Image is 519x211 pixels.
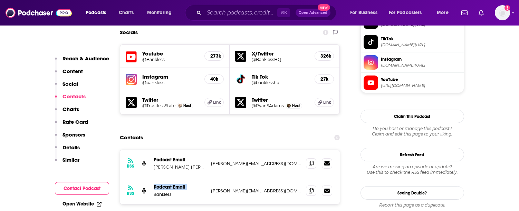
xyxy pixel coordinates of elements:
p: Charts [63,106,79,112]
a: @banklesshq [252,80,309,85]
a: @bankless [142,80,199,85]
span: ⌘ K [277,8,290,17]
button: Reach & Audience [55,55,109,68]
p: [PERSON_NAME][EMAIL_ADDRESS][DOMAIN_NAME] [211,161,301,167]
a: @RyanSAdams [252,103,284,108]
h2: Contacts [120,131,143,144]
span: Do you host or manage this podcast? [361,126,464,131]
span: Logged in as bjonesvested [495,5,510,20]
span: instagram.com/bankless [381,63,461,68]
button: Content [55,68,83,81]
div: Search podcasts, credits, & more... [192,5,343,21]
a: Charts [114,7,138,18]
span: https://www.youtube.com/@Bankless [381,83,461,88]
button: Details [55,144,80,157]
span: Link [213,100,221,105]
h5: Youtube [142,50,199,57]
span: Instagram [381,56,461,62]
a: YouTube[URL][DOMAIN_NAME] [364,76,461,90]
span: For Podcasters [389,8,422,18]
button: Refresh Feed [361,148,464,161]
h5: 326k [320,53,328,59]
a: @Bankless [142,57,199,62]
button: Social [55,81,78,93]
img: David Hoffman [178,104,182,108]
a: Seeing Double? [361,186,464,200]
h5: Twitter [252,97,309,103]
h5: Tik Tok [252,73,309,80]
button: Sponsors [55,131,85,144]
p: Podcast Email [154,184,205,190]
p: [PERSON_NAME] [PERSON_NAME] [154,164,205,170]
button: Show profile menu [495,5,510,20]
h5: 40k [210,76,218,82]
a: @BanklessHQ [252,57,309,62]
h5: 273k [210,53,218,59]
a: @TrustlessState [142,103,175,108]
a: Link [315,98,334,107]
span: YouTube [381,77,461,83]
button: open menu [432,7,457,18]
span: Open Advanced [299,11,327,14]
span: Charts [119,8,134,18]
p: Content [63,68,83,74]
img: Podchaser - Follow, Share and Rate Podcasts [6,6,72,19]
p: Social [63,81,78,87]
img: Ryan Sean Adams [287,104,291,108]
svg: Add a profile image [504,5,510,11]
h5: 27k [320,76,328,82]
p: Rate Card [63,119,88,125]
a: Show notifications dropdown [459,7,470,19]
h3: RSS [127,163,134,169]
a: Show notifications dropdown [476,7,487,19]
p: [PERSON_NAME][EMAIL_ADDRESS][DOMAIN_NAME] [211,188,301,194]
p: Sponsors [63,131,85,138]
a: TikTok[DOMAIN_NAME][URL] [364,35,461,49]
span: Link [323,100,331,105]
h5: X/Twitter [252,50,309,57]
span: TikTok [381,36,461,42]
p: Details [63,144,80,151]
p: Bankless [154,191,205,197]
button: open menu [345,7,386,18]
div: Claim and edit this page to your liking. [361,126,464,137]
button: Contacts [55,93,86,106]
h3: RSS [127,191,134,196]
a: Link [204,98,224,107]
span: tiktok.com/@banklesshq [381,42,461,48]
button: Rate Card [55,119,88,131]
span: For Business [350,8,377,18]
a: Instagram[DOMAIN_NAME][URL] [364,55,461,70]
button: Claim This Podcast [361,110,464,123]
button: open menu [81,7,115,18]
span: Host [292,103,300,108]
p: Podcast Email [154,157,205,163]
h5: Instagram [142,73,199,80]
button: Contact Podcast [55,182,109,195]
input: Search podcasts, credits, & more... [204,7,277,18]
img: iconImage [126,74,137,85]
p: Similar [63,157,79,163]
h2: Socials [120,26,138,39]
button: open menu [384,7,432,18]
span: New [318,4,330,11]
img: User Profile [495,5,510,20]
button: Similar [55,157,79,169]
button: Open AdvancedNew [296,9,330,17]
button: open menu [142,7,181,18]
a: Open Website [63,201,102,207]
span: Podcasts [86,8,106,18]
p: Reach & Audience [63,55,109,62]
span: More [437,8,449,18]
p: Contacts [63,93,86,100]
button: Charts [55,106,79,119]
